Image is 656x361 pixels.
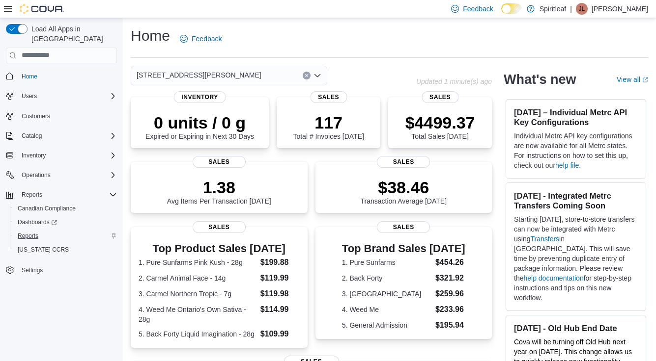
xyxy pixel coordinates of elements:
span: JL [579,3,585,15]
nav: Complex example [6,65,117,303]
dd: $259.96 [435,288,465,300]
input: Dark Mode [501,3,522,14]
dt: 1. Pure Sunfarms Pink Kush - 28g [139,258,257,267]
a: Dashboards [14,216,61,228]
div: Total # Invoices [DATE] [293,113,364,140]
button: Operations [2,168,121,182]
span: Feedback [463,4,493,14]
a: Settings [18,264,47,276]
h3: [DATE] - Old Hub End Date [514,323,638,333]
span: Inventory [173,91,226,103]
p: 1.38 [167,178,271,197]
a: Feedback [176,29,226,49]
button: Reports [18,189,46,201]
div: Total Sales [DATE] [405,113,475,140]
span: Catalog [22,132,42,140]
span: Canadian Compliance [14,203,117,214]
a: Dashboards [10,215,121,229]
dd: $119.98 [260,288,300,300]
dd: $199.88 [260,257,300,268]
button: [US_STATE] CCRS [10,243,121,257]
dt: 1. Pure Sunfarms [342,258,431,267]
p: $38.46 [360,178,447,197]
span: Sales [377,156,430,168]
span: Sales [193,156,246,168]
dd: $119.99 [260,272,300,284]
button: Catalog [2,129,121,143]
a: View allExternal link [617,76,648,83]
button: Inventory [18,150,50,161]
button: Canadian Compliance [10,202,121,215]
p: Starting [DATE], store-to-store transfers can now be integrated with Metrc using in [GEOGRAPHIC_D... [514,214,638,303]
span: Users [18,90,117,102]
span: Settings [18,263,117,276]
a: Canadian Compliance [14,203,80,214]
dt: 2. Carmel Animal Face - 14g [139,273,257,283]
img: Cova [20,4,64,14]
span: Reports [14,230,117,242]
span: Catalog [18,130,117,142]
dd: $114.99 [260,304,300,315]
span: Inventory [22,152,46,159]
div: Transaction Average [DATE] [360,178,447,205]
span: Dashboards [14,216,117,228]
button: Customers [2,109,121,123]
span: Settings [22,266,43,274]
p: [PERSON_NAME] [592,3,648,15]
div: Jasper L [576,3,588,15]
span: Sales [377,221,430,233]
dd: $233.96 [435,304,465,315]
span: Feedback [192,34,222,44]
h3: Top Product Sales [DATE] [139,243,300,255]
dd: $321.92 [435,272,465,284]
button: Operations [18,169,55,181]
span: Washington CCRS [14,244,117,256]
span: Customers [22,112,50,120]
button: Settings [2,262,121,277]
a: Customers [18,110,54,122]
a: Transfers [530,235,559,243]
dd: $454.26 [435,257,465,268]
p: Updated 1 minute(s) ago [416,77,492,85]
dt: 5. Back Forty Liquid Imagination - 28g [139,329,257,339]
span: Sales [422,91,458,103]
button: Catalog [18,130,46,142]
button: Reports [10,229,121,243]
span: Load All Apps in [GEOGRAPHIC_DATA] [28,24,117,44]
dt: 5. General Admission [342,320,431,330]
span: Operations [22,171,51,179]
span: Reports [18,232,38,240]
p: 117 [293,113,364,132]
a: Reports [14,230,42,242]
span: Operations [18,169,117,181]
div: Expired or Expiring in Next 30 Days [145,113,254,140]
span: Home [18,70,117,82]
dt: 3. [GEOGRAPHIC_DATA] [342,289,431,299]
dt: 3. Carmel Northern Tropic - 7g [139,289,257,299]
a: help documentation [523,274,583,282]
h1: Home [131,26,170,46]
p: Spiritleaf [540,3,566,15]
button: Open list of options [314,72,321,79]
a: Home [18,71,41,82]
dd: $195.94 [435,319,465,331]
button: Users [2,89,121,103]
a: help file [555,161,579,169]
dd: $109.99 [260,328,300,340]
a: [US_STATE] CCRS [14,244,73,256]
button: Home [2,69,121,83]
span: Home [22,73,37,80]
h3: [DATE] - Integrated Metrc Transfers Coming Soon [514,191,638,210]
h3: Top Brand Sales [DATE] [342,243,465,255]
span: Canadian Compliance [18,205,76,212]
dt: 4. Weed Me [342,305,431,314]
span: Reports [18,189,117,201]
button: Users [18,90,41,102]
span: [STREET_ADDRESS][PERSON_NAME] [137,69,261,81]
p: | [570,3,572,15]
span: Inventory [18,150,117,161]
p: $4499.37 [405,113,475,132]
h2: What's new [504,72,576,87]
div: Avg Items Per Transaction [DATE] [167,178,271,205]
